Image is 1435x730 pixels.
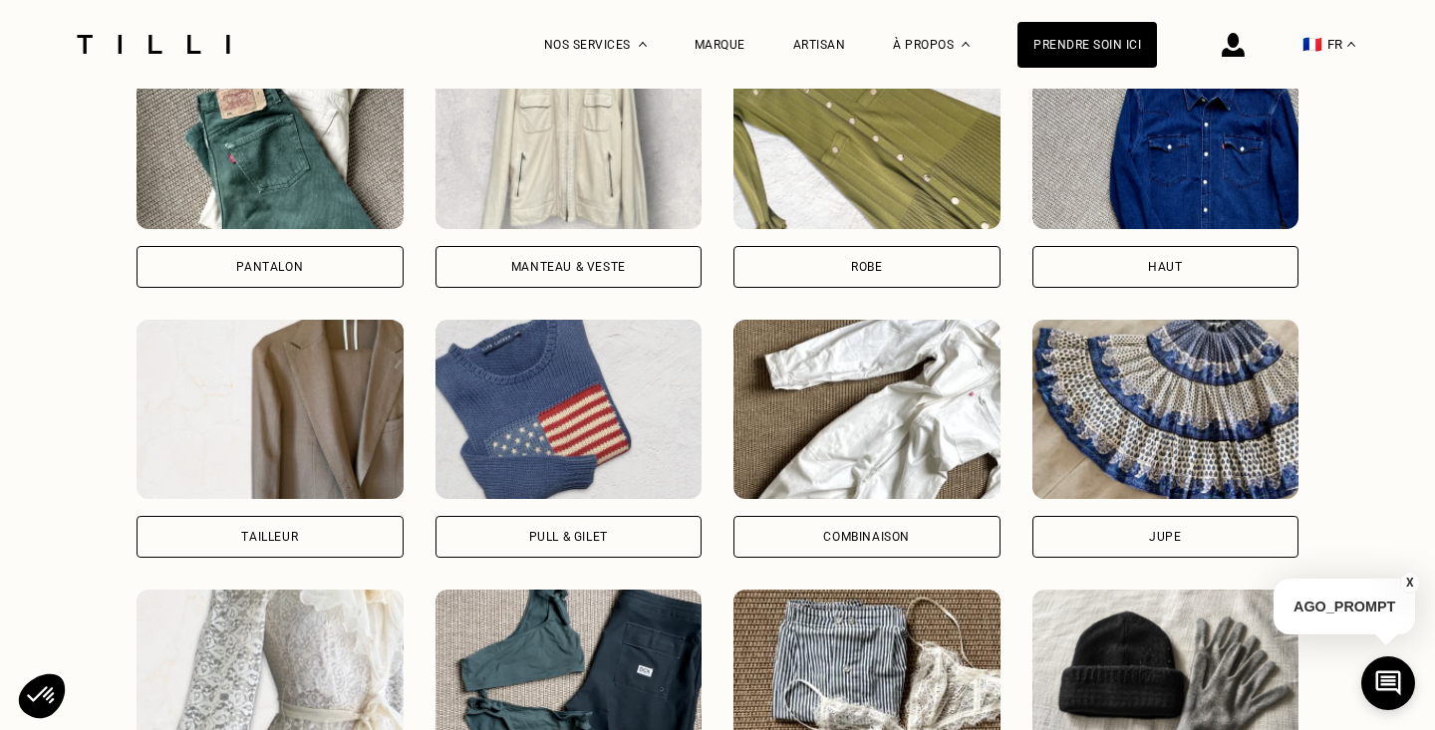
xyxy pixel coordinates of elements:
a: Artisan [793,38,846,52]
div: Manteau & Veste [511,261,626,273]
div: Combinaison [823,531,910,543]
img: Tilli retouche votre Manteau & Veste [435,50,703,229]
span: 🇫🇷 [1302,35,1322,54]
img: Tilli retouche votre Combinaison [733,320,1001,499]
img: Tilli retouche votre Jupe [1032,320,1299,499]
img: Tilli retouche votre Robe [733,50,1001,229]
div: Pull & gilet [529,531,608,543]
img: Tilli retouche votre Pull & gilet [435,320,703,499]
img: Logo du service de couturière Tilli [70,35,237,54]
a: Marque [695,38,745,52]
div: Robe [851,261,882,273]
p: AGO_PROMPT [1274,579,1415,634]
button: X [1400,572,1420,594]
img: Menu déroulant à propos [962,42,970,47]
img: Tilli retouche votre Tailleur [137,320,404,499]
div: Jupe [1149,531,1181,543]
a: Prendre soin ici [1017,22,1157,68]
img: menu déroulant [1347,42,1355,47]
img: Tilli retouche votre Haut [1032,50,1299,229]
div: Haut [1148,261,1182,273]
div: Pantalon [236,261,303,273]
div: Tailleur [241,531,298,543]
img: icône connexion [1222,33,1245,57]
img: Tilli retouche votre Pantalon [137,50,404,229]
img: Menu déroulant [639,42,647,47]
